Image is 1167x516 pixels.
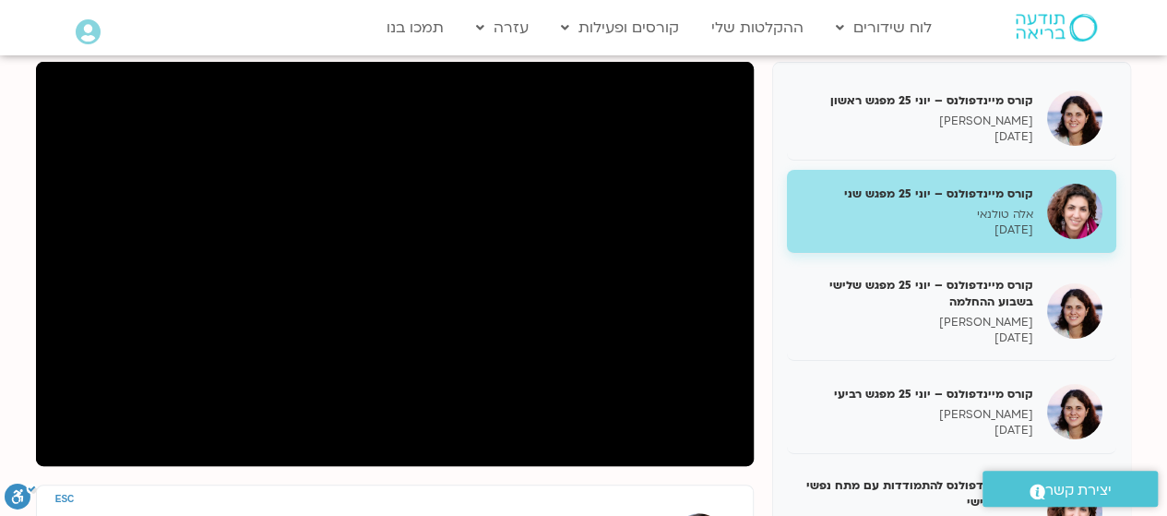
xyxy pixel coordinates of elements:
p: [DATE] [801,222,1033,238]
a: לוח שידורים [827,10,941,45]
img: תודעה בריאה [1016,14,1097,42]
img: קורס מיינדפולנס – יוני 25 מפגש ראשון [1047,90,1102,146]
h5: קורס מיינדפולנס – יוני 25 מפגש ראשון [801,92,1033,109]
img: קורס מיינדפולנס – יוני 25 מפגש שני [1047,184,1102,239]
img: קורס מיינדפולנס – יוני 25 מפגש שלישי בשבוע ההחלמה [1047,283,1102,339]
h5: קורס מיינדפולנס – יוני 25 מפגש שלישי בשבוע ההחלמה [801,277,1033,310]
p: [DATE] [801,129,1033,145]
p: [PERSON_NAME] [801,114,1033,129]
span: יצירת קשר [1045,478,1112,503]
a: ההקלטות שלי [702,10,813,45]
h5: קורס מיינדפולנס – יוני 25 מפגש שני [801,186,1033,202]
a: עזרה [467,10,538,45]
a: תמכו בנו [377,10,453,45]
img: קורס מיינדפולנס – יוני 25 מפגש רביעי [1047,384,1102,439]
h5: קורס מיינדפולנס להתמודדות עם מתח נפשי מפגש חמישי [801,477,1033,510]
p: [PERSON_NAME] [801,407,1033,423]
a: קורסים ופעילות [552,10,688,45]
p: [DATE] [801,423,1033,438]
h5: קורס מיינדפולנס – יוני 25 מפגש רביעי [801,386,1033,402]
p: [PERSON_NAME] [801,315,1033,330]
a: יצירת קשר [982,471,1158,507]
p: אלה טולנאי [801,207,1033,222]
p: [DATE] [801,330,1033,346]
